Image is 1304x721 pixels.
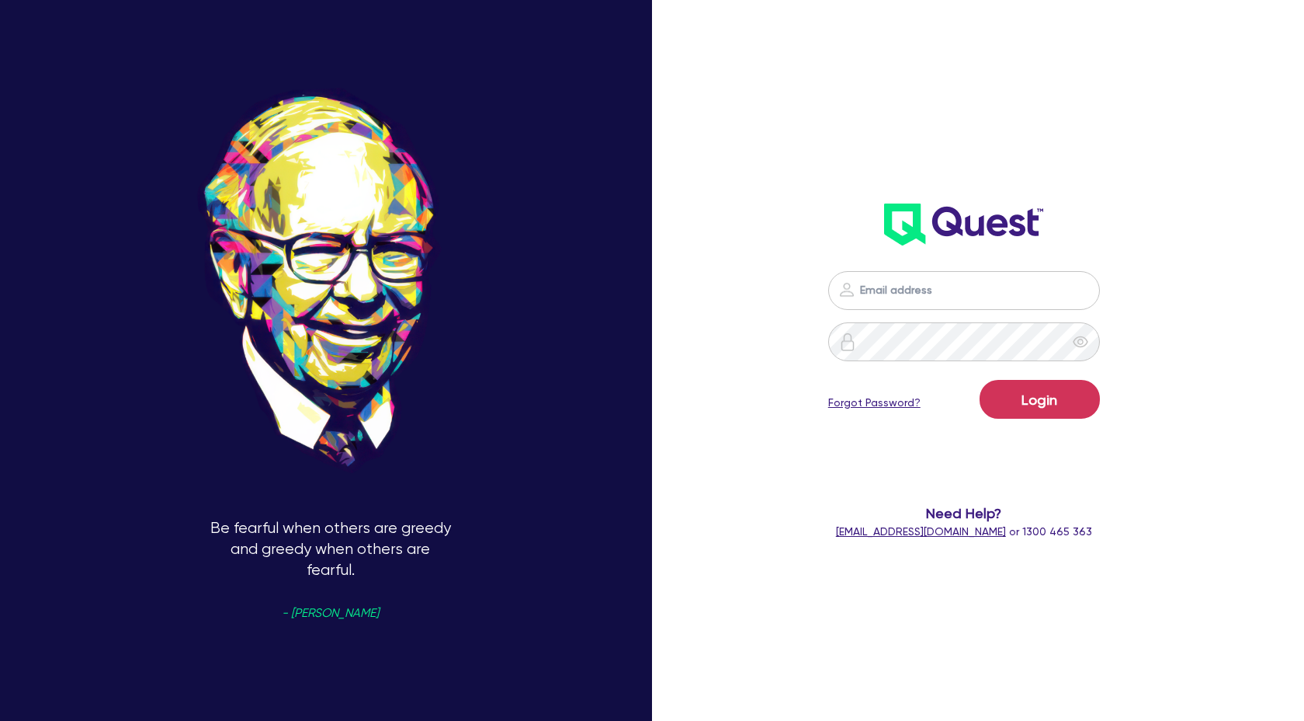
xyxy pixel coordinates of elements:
span: Need Help? [792,503,1136,524]
span: or 1300 465 363 [836,525,1092,538]
a: [EMAIL_ADDRESS][DOMAIN_NAME] [836,525,1006,538]
span: - [PERSON_NAME] [282,608,379,619]
img: wH2k97JdezQIQAAAABJRU5ErkJggg== [884,204,1043,246]
img: icon-password [838,333,857,351]
a: Forgot Password? [828,395,921,411]
button: Login [980,380,1100,419]
img: icon-password [838,280,856,299]
input: Email address [828,271,1100,310]
span: eye [1073,334,1088,350]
